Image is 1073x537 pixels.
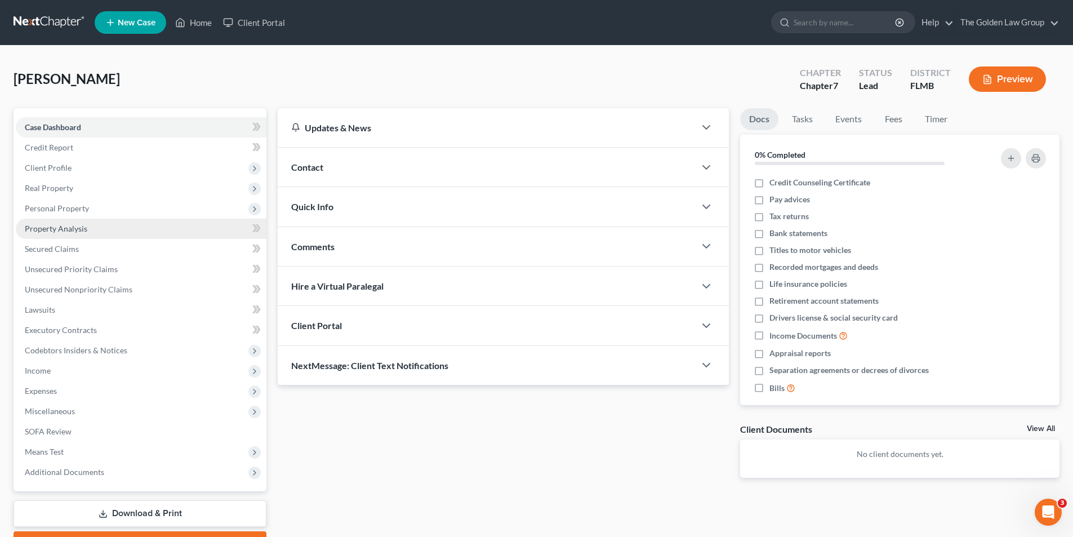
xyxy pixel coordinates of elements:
strong: 0% Completed [755,150,805,159]
button: Preview [969,66,1046,92]
a: The Golden Law Group [955,12,1059,33]
span: SOFA Review [25,427,72,436]
div: District [910,66,951,79]
span: Means Test [25,447,64,456]
a: Executory Contracts [16,320,266,340]
p: No client documents yet. [749,449,1050,460]
a: Events [826,108,871,130]
span: Case Dashboard [25,122,81,132]
span: Income [25,366,51,375]
span: Secured Claims [25,244,79,254]
span: Miscellaneous [25,406,75,416]
span: Expenses [25,386,57,396]
span: Codebtors Insiders & Notices [25,345,127,355]
span: New Case [118,19,155,27]
div: Chapter [800,66,841,79]
a: Case Dashboard [16,117,266,137]
span: Real Property [25,183,73,193]
span: 3 [1058,499,1067,508]
span: Credit Report [25,143,73,152]
div: FLMB [910,79,951,92]
a: View All [1027,425,1055,433]
a: Property Analysis [16,219,266,239]
div: Updates & News [291,122,682,134]
a: Credit Report [16,137,266,158]
a: Home [170,12,217,33]
span: Unsecured Priority Claims [25,264,118,274]
a: Timer [916,108,956,130]
span: Tax returns [769,211,809,222]
span: Personal Property [25,203,89,213]
span: Titles to motor vehicles [769,245,851,256]
span: Recorded mortgages and deeds [769,261,878,273]
span: Comments [291,241,335,252]
a: Secured Claims [16,239,266,259]
span: Income Documents [769,330,837,341]
span: Retirement account statements [769,295,879,307]
div: Status [859,66,892,79]
span: Client Portal [291,320,342,331]
input: Search by name... [794,12,897,33]
div: Client Documents [740,423,812,435]
div: Lead [859,79,892,92]
span: [PERSON_NAME] [14,70,120,87]
span: Unsecured Nonpriority Claims [25,285,132,294]
div: Chapter [800,79,841,92]
span: Executory Contracts [25,325,97,335]
span: Hire a Virtual Paralegal [291,281,384,291]
span: Property Analysis [25,224,87,233]
a: Tasks [783,108,822,130]
a: Help [916,12,954,33]
span: Life insurance policies [769,278,847,290]
a: Unsecured Nonpriority Claims [16,279,266,300]
span: NextMessage: Client Text Notifications [291,360,448,371]
span: Pay advices [769,194,810,205]
span: 7 [833,80,838,91]
span: Additional Documents [25,467,104,477]
span: Lawsuits [25,305,55,314]
a: Client Portal [217,12,291,33]
span: Drivers license & social security card [769,312,898,323]
a: SOFA Review [16,421,266,442]
iframe: Intercom live chat [1035,499,1062,526]
span: Bills [769,383,785,394]
a: Download & Print [14,500,266,527]
a: Fees [875,108,911,130]
span: Bank statements [769,228,827,239]
span: Quick Info [291,201,333,212]
span: Credit Counseling Certificate [769,177,870,188]
span: Separation agreements or decrees of divorces [769,365,929,376]
a: Lawsuits [16,300,266,320]
span: Client Profile [25,163,72,172]
span: Contact [291,162,323,172]
a: Unsecured Priority Claims [16,259,266,279]
span: Appraisal reports [769,348,831,359]
a: Docs [740,108,778,130]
